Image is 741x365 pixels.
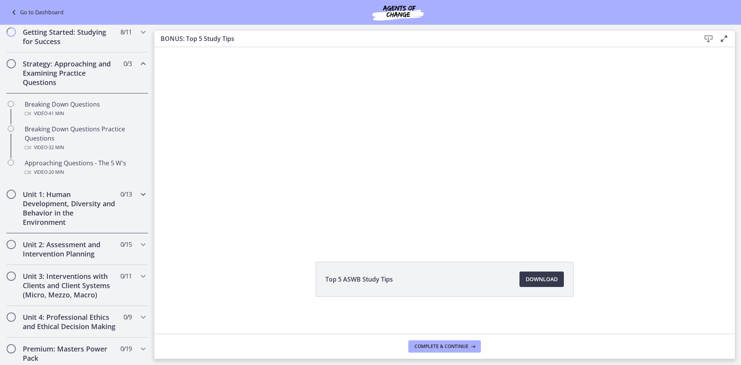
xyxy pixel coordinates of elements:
img: Agents of Change [352,3,444,22]
h2: Unit 2: Assessment and Intervention Planning [23,240,117,258]
span: 8 / 11 [120,27,132,37]
span: · 41 min [47,109,64,118]
div: Approaching Questions - The 5 W's [25,158,145,177]
span: 0 / 13 [120,190,132,199]
a: Go to Dashboard [9,8,64,17]
span: 0 / 11 [120,272,132,281]
div: Video [25,168,145,177]
h3: BONUS: Top 5 Study Tips [161,34,689,43]
button: Complete & continue [408,340,481,353]
h2: Getting Started: Studying for Success [23,27,117,46]
span: 0 / 15 [120,240,132,249]
div: Video [25,143,145,152]
a: Download [519,272,564,287]
span: 0 / 3 [123,59,132,68]
iframe: Video Lesson [154,17,735,244]
span: 0 / 9 [123,312,132,322]
h2: Unit 4: Professional Ethics and Ethical Decision Making [23,312,117,331]
div: Video [25,109,145,118]
span: 0 / 19 [120,344,132,353]
span: · 20 min [47,168,64,177]
h2: Premium: Masters Power Pack [23,344,117,363]
h2: Strategy: Approaching and Examining Practice Questions [23,59,117,87]
h2: Unit 3: Interventions with Clients and Client Systems (Micro, Mezzo, Macro) [23,272,117,299]
span: Top 5 ASWB Study Tips [325,275,393,284]
span: · 32 min [47,143,64,152]
h2: Unit 1: Human Development, Diversity and Behavior in the Environment [23,190,117,227]
span: Complete & continue [414,343,469,350]
span: Download [526,275,558,284]
div: Breaking Down Questions Practice Questions [25,124,145,152]
div: Breaking Down Questions [25,100,145,118]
